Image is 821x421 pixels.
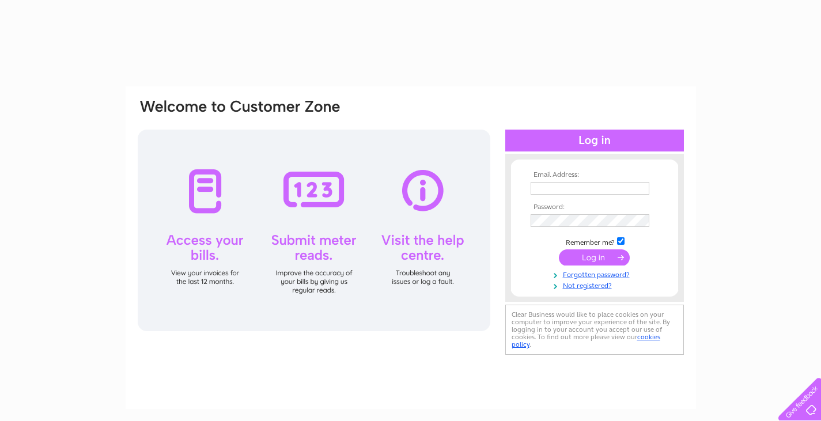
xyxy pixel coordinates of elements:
td: Remember me? [528,236,661,247]
th: Password: [528,203,661,211]
a: cookies policy [512,333,660,348]
th: Email Address: [528,171,661,179]
div: Clear Business would like to place cookies on your computer to improve your experience of the sit... [505,305,684,355]
a: Not registered? [531,279,661,290]
a: Forgotten password? [531,268,661,279]
input: Submit [559,249,630,266]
